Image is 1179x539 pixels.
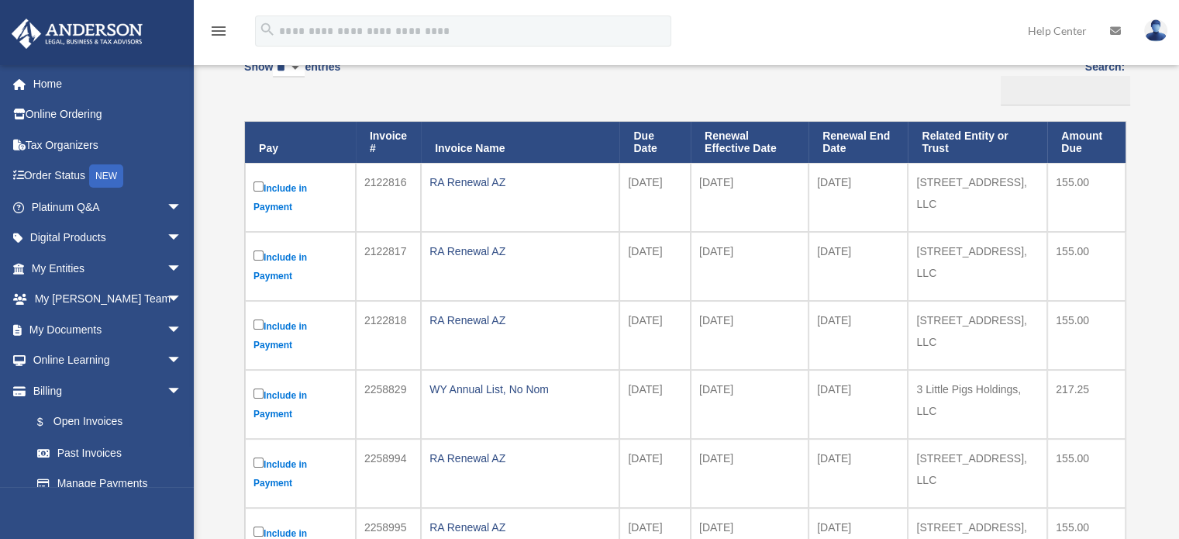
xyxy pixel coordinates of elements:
td: [DATE] [808,232,908,301]
input: Include in Payment [253,458,264,468]
div: NEW [89,164,123,188]
i: menu [209,22,228,40]
label: Include in Payment [253,385,347,423]
td: 155.00 [1047,439,1126,508]
td: 2122818 [356,301,421,370]
div: WY Annual List, No Nom [429,378,611,400]
span: arrow_drop_down [167,345,198,377]
input: Include in Payment [253,320,264,330]
td: [DATE] [691,439,808,508]
td: 217.25 [1047,370,1126,439]
a: My Documentsarrow_drop_down [11,314,205,345]
td: [DATE] [691,232,808,301]
label: Include in Payment [253,454,347,492]
td: [DATE] [691,163,808,232]
th: Due Date: activate to sort column ascending [619,122,691,164]
a: Order StatusNEW [11,161,205,192]
a: Digital Productsarrow_drop_down [11,223,205,254]
div: RA Renewal AZ [429,517,611,538]
a: Tax Organizers [11,130,205,161]
a: Past Invoices [22,437,198,468]
span: arrow_drop_down [167,253,198,285]
th: Renewal End Date: activate to sort column ascending [808,122,908,164]
a: menu [209,27,228,40]
td: 2258994 [356,439,421,508]
td: 2122817 [356,232,421,301]
a: $Open Invoices [22,406,190,438]
td: 2122816 [356,163,421,232]
input: Include in Payment [253,527,264,537]
td: [STREET_ADDRESS], LLC [908,163,1047,232]
th: Related Entity or Trust: activate to sort column ascending [908,122,1047,164]
a: Home [11,68,205,99]
label: Include in Payment [253,247,347,285]
div: RA Renewal AZ [429,447,611,469]
td: [STREET_ADDRESS], LLC [908,439,1047,508]
td: [DATE] [808,163,908,232]
td: [STREET_ADDRESS], LLC [908,301,1047,370]
td: [DATE] [808,301,908,370]
td: [DATE] [808,370,908,439]
img: Anderson Advisors Platinum Portal [7,19,147,49]
input: Include in Payment [253,250,264,261]
label: Show entries [244,57,340,93]
span: arrow_drop_down [167,314,198,346]
th: Pay: activate to sort column descending [245,122,356,164]
a: Manage Payments [22,468,198,499]
th: Invoice #: activate to sort column ascending [356,122,421,164]
td: [DATE] [691,301,808,370]
td: [DATE] [808,439,908,508]
td: [DATE] [619,439,691,508]
td: [DATE] [619,232,691,301]
input: Include in Payment [253,389,264,399]
select: Showentries [273,60,305,78]
label: Include in Payment [253,316,347,354]
td: 2258829 [356,370,421,439]
label: Search: [995,57,1125,105]
span: arrow_drop_down [167,223,198,254]
th: Amount Due: activate to sort column ascending [1047,122,1126,164]
i: search [259,21,276,38]
div: RA Renewal AZ [429,240,611,262]
span: arrow_drop_down [167,192,198,223]
a: Online Learningarrow_drop_down [11,345,205,376]
span: $ [46,413,53,432]
img: User Pic [1144,19,1167,42]
td: 3 Little Pigs Holdings, LLC [908,370,1047,439]
td: 155.00 [1047,301,1126,370]
td: [STREET_ADDRESS], LLC [908,232,1047,301]
div: RA Renewal AZ [429,171,611,193]
a: Online Ordering [11,99,205,130]
label: Include in Payment [253,178,347,216]
td: [DATE] [619,163,691,232]
a: My [PERSON_NAME] Teamarrow_drop_down [11,284,205,315]
a: My Entitiesarrow_drop_down [11,253,205,284]
td: 155.00 [1047,232,1126,301]
th: Renewal Effective Date: activate to sort column ascending [691,122,808,164]
a: Billingarrow_drop_down [11,375,198,406]
span: arrow_drop_down [167,284,198,316]
input: Include in Payment [253,181,264,192]
span: arrow_drop_down [167,375,198,407]
td: [DATE] [691,370,808,439]
input: Search: [1001,76,1130,105]
td: [DATE] [619,301,691,370]
td: [DATE] [619,370,691,439]
a: Platinum Q&Aarrow_drop_down [11,192,205,223]
td: 155.00 [1047,163,1126,232]
div: RA Renewal AZ [429,309,611,331]
th: Invoice Name: activate to sort column ascending [421,122,619,164]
